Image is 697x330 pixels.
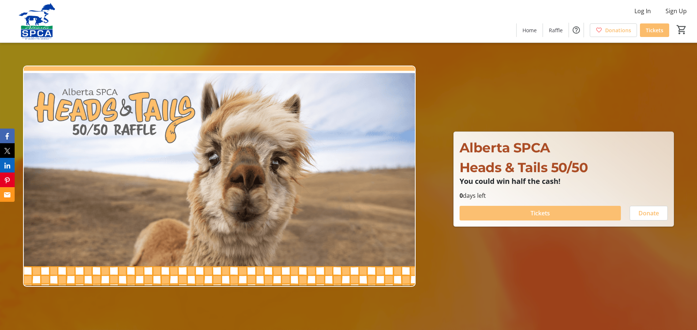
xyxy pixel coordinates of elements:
img: Alberta SPCA's Logo [4,3,70,40]
p: You could win half the cash! [460,177,668,185]
button: Sign Up [660,5,693,17]
span: 0 [460,192,463,200]
span: Tickets [531,209,550,218]
a: Raffle [543,23,569,37]
span: Donate [638,209,659,218]
button: Help [569,23,584,37]
a: Donations [590,23,637,37]
span: Raffle [549,26,563,34]
a: Tickets [640,23,669,37]
button: Cart [675,23,688,36]
img: Campaign CTA Media Photo [23,66,416,287]
button: Log In [629,5,657,17]
span: Tickets [646,26,663,34]
button: Tickets [460,206,621,220]
span: Heads & Tails 50/50 [460,159,588,175]
span: Alberta SPCA [460,140,550,156]
p: days left [460,191,668,200]
span: Log In [634,7,651,15]
span: Donations [605,26,631,34]
button: Donate [630,206,668,220]
span: Sign Up [666,7,687,15]
a: Home [517,23,543,37]
span: Home [522,26,537,34]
